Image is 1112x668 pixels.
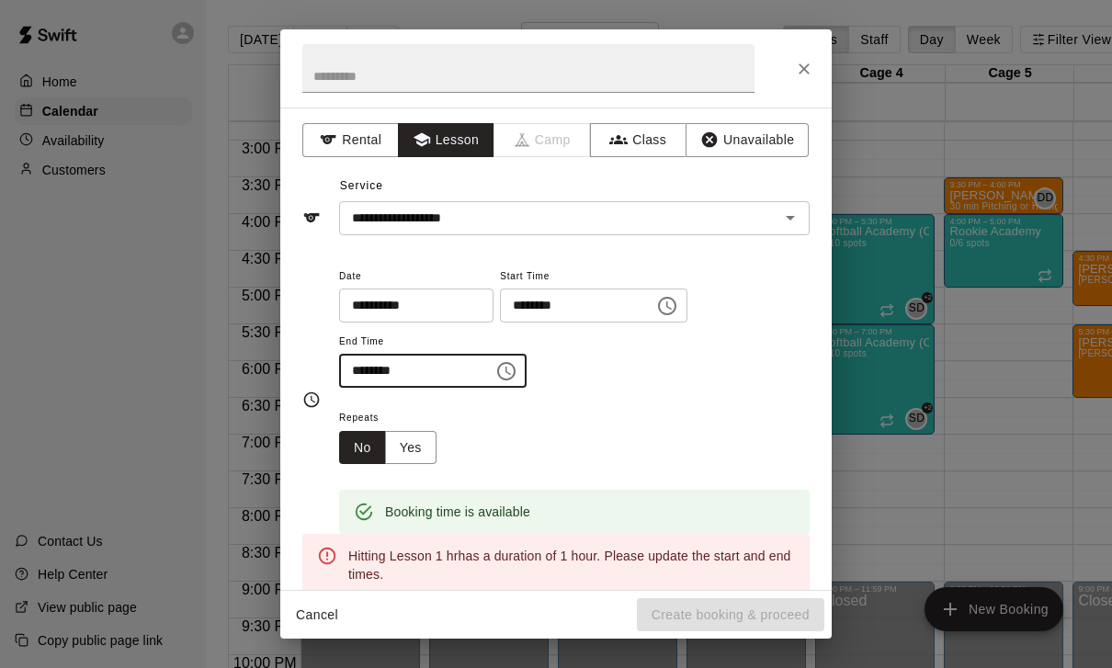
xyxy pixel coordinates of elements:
[500,265,687,289] span: Start Time
[302,123,399,157] button: Rental
[398,123,494,157] button: Lesson
[339,330,527,355] span: End Time
[649,288,686,324] button: Choose time, selected time is 5:00 PM
[339,431,386,465] button: No
[339,406,451,431] span: Repeats
[385,495,530,528] div: Booking time is available
[302,209,321,227] svg: Service
[488,353,525,390] button: Choose time, selected time is 5:30 PM
[686,123,809,157] button: Unavailable
[385,431,437,465] button: Yes
[348,539,795,591] div: Hitting Lesson 1 hr has a duration of 1 hour . Please update the start and end times.
[339,265,494,289] span: Date
[340,179,383,192] span: Service
[288,598,346,632] button: Cancel
[339,431,437,465] div: outlined button group
[339,289,481,323] input: Choose date, selected date is Aug 21, 2025
[494,123,591,157] span: Camps can only be created in the Services page
[777,205,803,231] button: Open
[788,52,821,85] button: Close
[302,391,321,409] svg: Timing
[590,123,686,157] button: Class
